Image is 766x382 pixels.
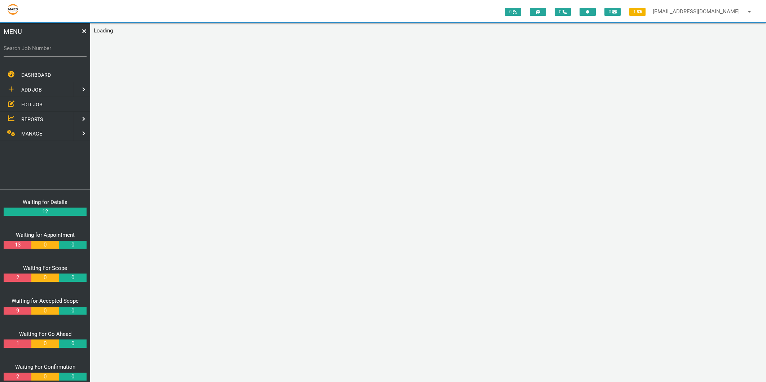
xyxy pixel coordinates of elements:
main: Loading [90,23,766,39]
a: 1 [4,339,31,348]
a: 0 [31,274,59,282]
a: Waiting For Scope [23,265,67,271]
a: 0 [31,241,59,249]
span: MENU [4,27,22,36]
a: 0 [59,307,86,315]
a: Waiting for Details [23,199,67,205]
span: 1 [629,8,646,16]
a: 12 [4,208,87,216]
a: 0 [31,307,59,315]
a: 13 [4,241,31,249]
a: 2 [4,274,31,282]
a: Waiting for Appointment [16,232,75,238]
span: 0 [555,8,571,16]
span: MANAGE [21,131,42,137]
a: 0 [31,339,59,348]
span: DASHBOARD [21,72,51,78]
span: REPORTS [21,116,43,122]
label: Search Job Number [4,44,87,53]
a: 9 [4,307,31,315]
a: 0 [31,373,59,381]
a: Waiting for Accepted Scope [12,298,79,304]
a: 0 [59,373,86,381]
a: 2 [4,373,31,381]
a: Waiting For Go Ahead [19,331,71,337]
a: 0 [59,339,86,348]
img: s3file [7,4,19,15]
span: ADD JOB [21,87,42,93]
span: 0 [505,8,521,16]
a: 0 [59,241,86,249]
span: 0 [604,8,621,16]
a: Waiting For Confirmation [15,364,75,370]
span: EDIT JOB [21,101,43,107]
a: 0 [59,274,86,282]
